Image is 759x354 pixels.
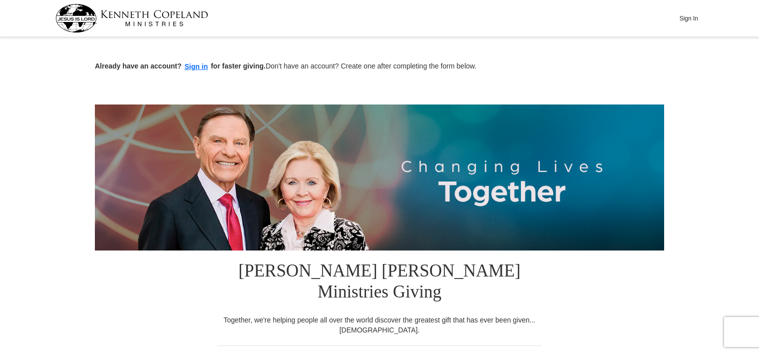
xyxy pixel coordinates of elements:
[217,250,542,315] h1: [PERSON_NAME] [PERSON_NAME] Ministries Giving
[674,10,704,26] button: Sign In
[95,62,266,70] strong: Already have an account? for faster giving.
[182,61,211,72] button: Sign in
[55,4,208,32] img: kcm-header-logo.svg
[95,61,664,72] p: Don't have an account? Create one after completing the form below.
[217,315,542,335] div: Together, we're helping people all over the world discover the greatest gift that has ever been g...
